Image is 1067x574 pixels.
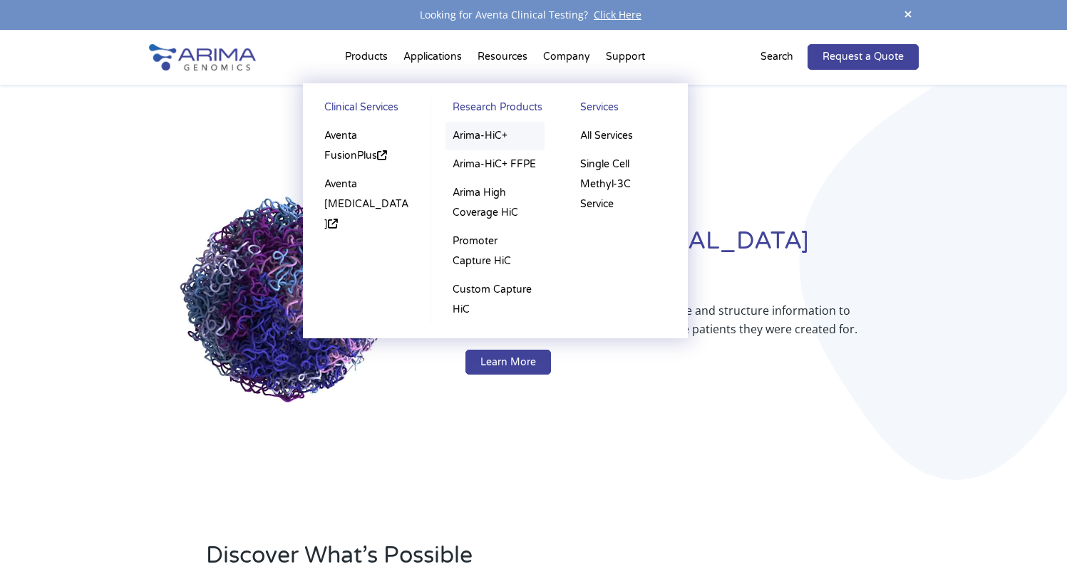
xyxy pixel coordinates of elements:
a: Aventa [MEDICAL_DATA] [317,170,417,239]
a: Services [573,98,673,122]
a: Aventa FusionPlus [317,122,417,170]
a: Research Products [445,98,545,122]
div: Looking for Aventa Clinical Testing? [149,6,919,24]
a: Arima High Coverage HiC [445,179,545,227]
iframe: Chat Widget [996,506,1067,574]
a: Promoter Capture HiC [445,227,545,276]
a: Learn More [465,350,551,375]
img: Arima-Genomics-logo [149,44,256,71]
a: Single Cell Methyl-3C Service [573,150,673,219]
a: Request a Quote [808,44,919,70]
a: All Services [573,122,673,150]
a: Clinical Services [317,98,417,122]
a: Arima-HiC+ [445,122,545,150]
h1: Redefining [MEDICAL_DATA] Diagnostics [465,225,918,301]
a: Custom Capture HiC [445,276,545,324]
p: Search [761,48,793,66]
a: Arima-HiC+ FFPE [445,150,545,179]
a: Click Here [588,8,647,21]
